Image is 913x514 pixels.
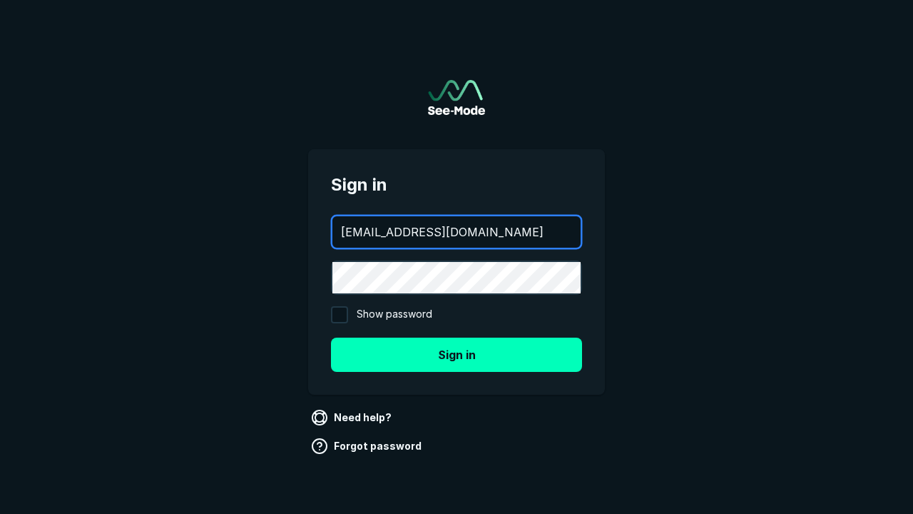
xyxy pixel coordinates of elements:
[428,80,485,115] img: See-Mode Logo
[308,406,397,429] a: Need help?
[332,216,581,248] input: your@email.com
[428,80,485,115] a: Go to sign in
[308,435,427,458] a: Forgot password
[357,306,432,323] span: Show password
[331,172,582,198] span: Sign in
[331,338,582,372] button: Sign in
